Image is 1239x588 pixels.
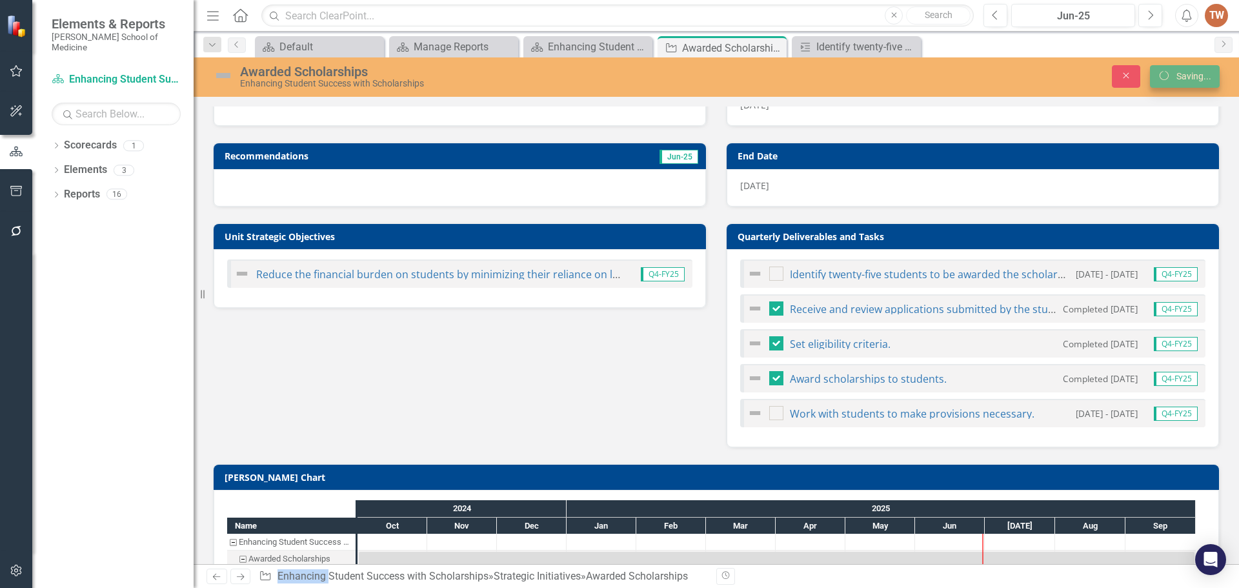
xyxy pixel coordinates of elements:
div: Awarded Scholarships [227,551,356,567]
span: Q4-FY25 [1154,337,1198,351]
div: Awarded Scholarships [586,570,688,582]
img: Not Defined [747,405,763,421]
a: Work with students to make provisions necessary. [790,407,1034,421]
div: Task: Start date: 2024-10-01 End date: 2025-09-30 [227,551,356,567]
div: Jun [915,518,985,534]
div: Enhancing Student Success with Scholarships [240,79,778,88]
a: Receive and review applications submitted by the students. [790,302,1078,316]
img: Not Defined [747,301,763,316]
div: » » [259,569,707,584]
h3: End Date [738,151,1213,161]
span: Q4-FY25 [1154,267,1198,281]
small: Completed [DATE] [1063,338,1138,350]
h3: [PERSON_NAME] Chart [225,472,1213,482]
div: Apr [776,518,845,534]
a: Scorecards [64,138,117,153]
input: Search Below... [52,103,181,125]
span: Q4-FY25 [1154,372,1198,386]
a: Default [258,39,381,55]
small: Completed [DATE] [1063,303,1138,315]
div: Enhancing Student Success with Scholarships Scorecard [548,39,649,55]
a: Set eligibility criteria. [790,337,891,351]
div: Feb [636,518,706,534]
small: [PERSON_NAME] School of Medicine [52,32,181,53]
img: Not Defined [747,336,763,351]
img: Not Defined [213,65,234,86]
input: Search ClearPoint... [261,5,974,27]
div: Oct [358,518,427,534]
span: Q4-FY25 [641,267,685,281]
div: Jul [985,518,1055,534]
a: Enhancing Student Success with Scholarships Scorecard [527,39,649,55]
a: Award scholarships to students. [790,372,947,386]
div: Name [227,518,356,534]
a: Elements [64,163,107,177]
div: 16 [106,189,127,200]
div: Open Intercom Messenger [1195,544,1226,575]
div: 2024 [358,500,567,517]
img: Not Defined [747,370,763,386]
button: Jun-25 [1011,4,1135,27]
div: Enhancing Student Success with Scholarships [227,534,356,551]
div: Mar [706,518,776,534]
small: Completed [DATE] [1063,372,1138,385]
div: Enhancing Student Success with Scholarships [239,534,352,551]
button: TW [1205,4,1228,27]
div: 1 [123,140,144,151]
a: Enhancing Student Success with Scholarships [52,72,181,87]
small: [DATE] - [DATE] [1076,407,1138,420]
div: Default [279,39,381,55]
a: Strategic Initiatives [494,570,581,582]
div: Task: Enhancing Student Success with Scholarships Start date: 2024-10-01 End date: 2024-10-02 [227,534,356,551]
span: Search [925,10,952,20]
h3: Quarterly Deliverables and Tasks [738,232,1213,241]
a: Reports [64,187,100,202]
h3: Recommendations [225,151,546,161]
button: Saving... [1150,65,1220,88]
div: Task: Start date: 2024-10-01 End date: 2025-09-30 [359,552,1194,565]
img: Not Defined [747,266,763,281]
a: Reduce the financial burden on students by minimizing their reliance on loans through targeted sc... [256,267,823,281]
a: Identify twenty-five students to be awarded the scholarship based on the criteria. [795,39,918,55]
div: Aug [1055,518,1125,534]
div: Sep [1125,518,1196,534]
h3: Unit Strategic Objectives [225,232,700,241]
a: Enhancing Student Success with Scholarships [277,570,489,582]
div: Dec [497,518,567,534]
span: Q4-FY25 [1154,407,1198,421]
a: Manage Reports [392,39,515,55]
div: Jan [567,518,636,534]
div: 2025 [567,500,1196,517]
a: Identify twenty-five students to be awarded the scholarship based on the criteria. [790,267,1185,281]
span: Q4-FY25 [1154,302,1198,316]
div: Jun-25 [1016,8,1131,24]
span: [DATE] [740,179,769,192]
div: Identify twenty-five students to be awarded the scholarship based on the criteria. [816,39,918,55]
span: Jun-25 [660,150,698,164]
img: Not Defined [234,266,250,281]
div: May [845,518,915,534]
div: Nov [427,518,497,534]
span: Elements & Reports [52,16,181,32]
button: Search [906,6,971,25]
img: ClearPoint Strategy [6,15,29,37]
small: [DATE] - [DATE] [1076,268,1138,280]
div: Awarded Scholarships [240,65,778,79]
div: Awarded Scholarships [682,40,783,56]
div: Manage Reports [414,39,515,55]
div: Awarded Scholarships [248,551,330,567]
div: 3 [114,165,134,176]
